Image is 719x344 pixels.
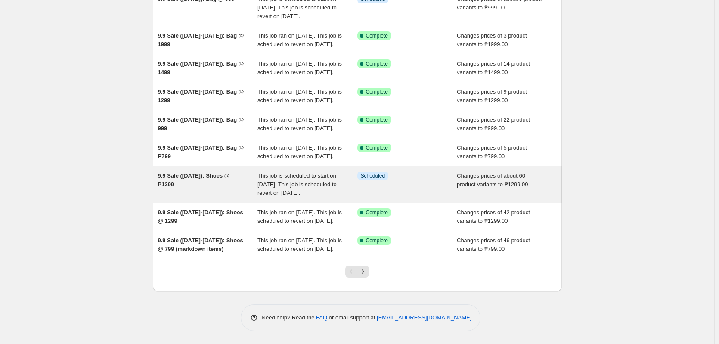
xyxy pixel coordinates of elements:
[357,266,369,278] button: Next
[257,32,342,47] span: This job ran on [DATE]. This job is scheduled to revert on [DATE].
[457,60,530,75] span: Changes prices of 14 product variants to ₱1499.00
[158,60,244,75] span: 9.9 Sale ([DATE]-[DATE]): Bag @ 1499
[345,266,369,278] nav: Pagination
[158,172,230,188] span: 9.9 Sale ([DATE]): Shoes @ P1299
[158,116,244,131] span: 9.9 Sale ([DATE]-[DATE]): Bag @ 999
[257,172,337,196] span: This job is scheduled to start on [DATE]. This job is scheduled to revert on [DATE].
[257,60,342,75] span: This job ran on [DATE]. This job is scheduled to revert on [DATE].
[257,88,342,103] span: This job ran on [DATE]. This job is scheduled to revert on [DATE].
[158,209,243,224] span: 9.9 Sale ([DATE]-[DATE]): Shoes @ 1299
[457,116,530,131] span: Changes prices of 22 product variants to ₱999.00
[377,314,471,321] a: [EMAIL_ADDRESS][DOMAIN_NAME]
[257,116,342,131] span: This job ran on [DATE]. This job is scheduled to revert on [DATE].
[257,209,342,224] span: This job ran on [DATE]. This job is scheduled to revert on [DATE].
[158,88,244,103] span: 9.9 Sale ([DATE]-[DATE]): Bag @ 1299
[457,88,527,103] span: Changes prices of 9 product variants to ₱1299.00
[158,32,244,47] span: 9.9 Sale ([DATE]-[DATE]): Bag @ 1999
[457,32,527,47] span: Changes prices of 3 product variants to ₱1999.00
[327,314,377,321] span: or email support at
[457,172,528,188] span: Changes prices of about 60 product variants to ₱1299.00
[257,144,342,159] span: This job ran on [DATE]. This job is scheduled to revert on [DATE].
[366,116,388,123] span: Complete
[158,237,243,252] span: 9.9 Sale ([DATE]-[DATE]): Shoes @ 799 (markdown items)
[457,144,527,159] span: Changes prices of 5 product variants to ₱799.00
[158,144,244,159] span: 9.9 Sale ([DATE]-[DATE]): Bag @ P799
[457,209,530,224] span: Changes prices of 42 product variants to ₱1299.00
[361,172,385,179] span: Scheduled
[262,314,316,321] span: Need help? Read the
[366,209,388,216] span: Complete
[316,314,327,321] a: FAQ
[366,88,388,95] span: Complete
[366,32,388,39] span: Complete
[366,144,388,151] span: Complete
[257,237,342,252] span: This job ran on [DATE]. This job is scheduled to revert on [DATE].
[366,60,388,67] span: Complete
[366,237,388,244] span: Complete
[457,237,530,252] span: Changes prices of 46 product variants to ₱799.00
